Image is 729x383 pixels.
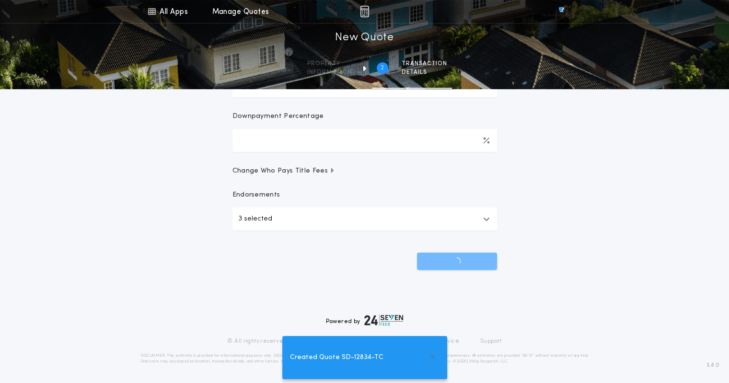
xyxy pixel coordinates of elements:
input: Downpayment Percentage [232,129,497,152]
h1: New Quote [335,30,393,46]
img: vs-icon [541,7,581,16]
p: 3 selected [238,213,272,225]
span: Property [307,60,352,68]
p: Downpayment Percentage [232,112,324,121]
button: 3 selected [232,208,497,231]
span: information [307,69,352,76]
p: Endorsements [232,190,497,200]
span: Change Who Pays Title Fees [232,166,336,176]
span: Transaction [402,60,447,68]
img: logo [364,314,404,326]
img: img [360,6,369,17]
span: Created Quote SD-12834-TC [290,352,383,363]
span: details [402,69,447,76]
div: Powered by [326,314,404,326]
button: Change Who Pays Title Fees [232,166,497,176]
h2: 2 [381,64,384,72]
